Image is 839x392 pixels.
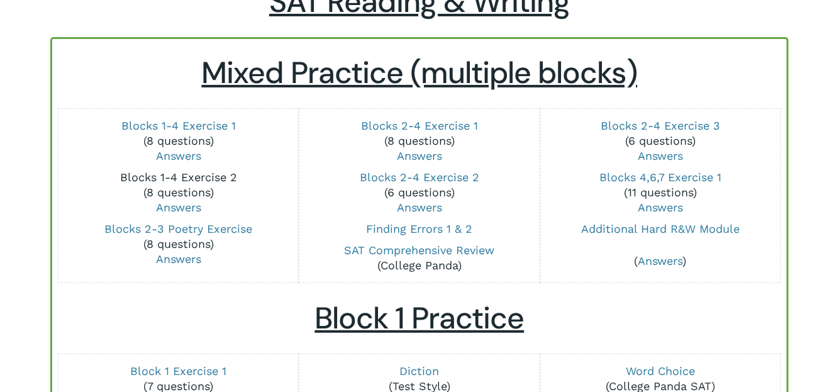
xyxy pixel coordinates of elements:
[65,170,291,215] p: (8 questions)
[756,309,821,374] iframe: Chatbot
[130,364,226,378] a: Block 1 Exercise 1
[397,201,442,214] a: Answers
[156,252,201,266] a: Answers
[65,221,291,267] p: (8 questions)
[315,298,525,338] u: Block 1 Practice
[65,118,291,164] p: (8 questions)
[548,254,773,269] p: ( )
[344,244,494,257] a: SAT Comprehensive Review
[599,171,721,184] a: Blocks 4,6,7 Exercise 1
[307,243,532,273] p: (College Panda)
[361,119,478,132] a: Blocks 2-4 Exercise 1
[638,254,683,267] a: Answers
[307,170,532,215] p: (6 questions)
[366,222,472,235] a: Finding Errors 1 & 2
[548,170,773,215] p: (11 questions)
[397,149,442,162] a: Answers
[121,119,236,132] a: Blocks 1-4 Exercise 1
[104,222,252,235] a: Blocks 2-3 Poetry Exercise
[202,53,638,92] u: Mixed Practice (multiple blocks)
[156,201,201,214] a: Answers
[638,149,683,162] a: Answers
[120,171,237,184] a: Blocks 1-4 Exercise 2
[581,222,740,235] a: Additional Hard R&W Module
[638,201,683,214] a: Answers
[626,364,695,378] a: Word Choice
[156,149,201,162] a: Answers
[360,171,479,184] a: Blocks 2-4 Exercise 2
[399,364,439,378] a: Diction
[548,118,773,164] p: (6 questions)
[601,119,720,132] a: Blocks 2-4 Exercise 3
[307,118,532,164] p: (8 questions)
